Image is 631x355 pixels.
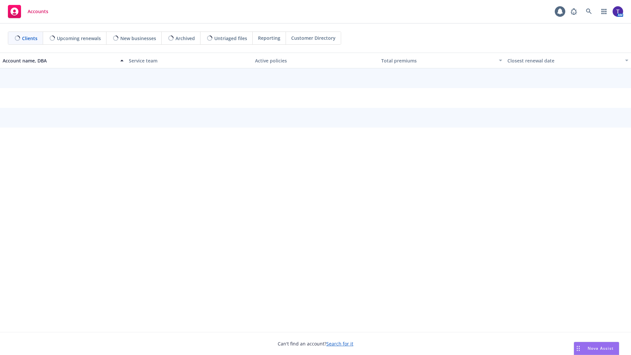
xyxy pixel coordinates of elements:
button: Total premiums [379,53,505,68]
div: Total premiums [381,57,495,64]
span: Upcoming renewals [57,35,101,42]
img: photo [613,6,623,17]
a: Search [582,5,596,18]
a: Report a Bug [567,5,580,18]
span: Accounts [28,9,48,14]
button: Nova Assist [574,342,619,355]
span: New businesses [120,35,156,42]
span: Nova Assist [588,345,614,351]
div: Drag to move [574,342,582,355]
span: Untriaged files [214,35,247,42]
div: Closest renewal date [507,57,621,64]
span: Reporting [258,35,280,41]
button: Service team [126,53,252,68]
div: Active policies [255,57,376,64]
span: Archived [175,35,195,42]
span: Customer Directory [291,35,336,41]
div: Account name, DBA [3,57,116,64]
button: Closest renewal date [505,53,631,68]
span: Clients [22,35,37,42]
a: Switch app [597,5,611,18]
span: Can't find an account? [278,340,353,347]
a: Accounts [5,2,51,21]
button: Active policies [252,53,379,68]
div: Service team [129,57,250,64]
a: Search for it [326,341,353,347]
